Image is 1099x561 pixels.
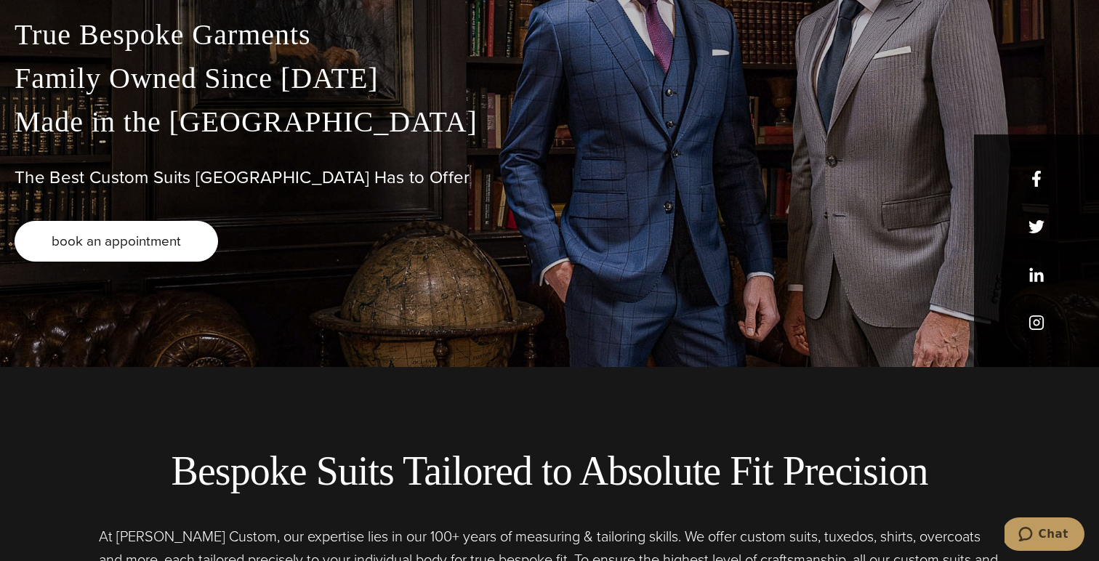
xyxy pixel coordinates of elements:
p: True Bespoke Garments Family Owned Since [DATE] Made in the [GEOGRAPHIC_DATA] [15,13,1084,144]
span: book an appointment [52,230,181,251]
a: book an appointment [15,221,218,262]
h1: The Best Custom Suits [GEOGRAPHIC_DATA] Has to Offer [15,167,1084,188]
iframe: Opens a widget where you can chat to one of our agents [1005,517,1084,554]
h2: Bespoke Suits Tailored to Absolute Fit Precision [15,447,1084,496]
